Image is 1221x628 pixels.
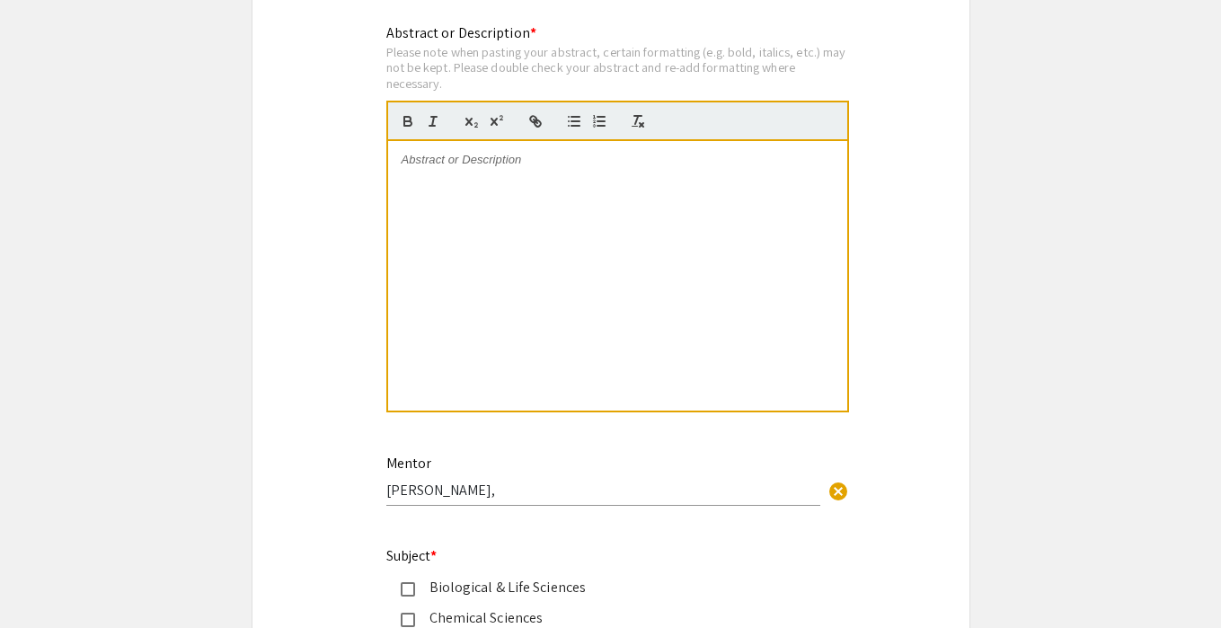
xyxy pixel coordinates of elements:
mat-label: Subject [386,546,438,565]
iframe: Chat [13,547,76,615]
button: Clear [820,473,856,509]
input: Type Here [386,481,820,500]
span: cancel [827,481,849,502]
div: Please note when pasting your abstract, certain formatting (e.g. bold, italics, etc.) may not be ... [386,44,849,92]
mat-label: Abstract or Description [386,23,536,42]
div: Biological & Life Sciences [415,577,792,598]
mat-label: Mentor [386,454,431,473]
